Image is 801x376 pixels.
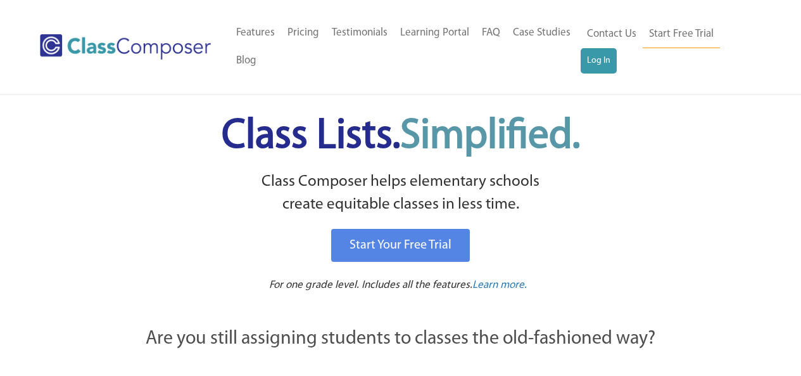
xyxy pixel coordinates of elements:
[394,19,476,47] a: Learning Portal
[269,280,472,290] span: For one grade level. Includes all the features.
[643,20,720,49] a: Start Free Trial
[472,278,527,294] a: Learn more.
[476,19,507,47] a: FAQ
[40,34,211,60] img: Class Composer
[507,19,577,47] a: Case Studies
[350,239,451,252] span: Start Your Free Trial
[281,19,325,47] a: Pricing
[325,19,394,47] a: Testimonials
[581,20,643,48] a: Contact Us
[222,116,580,157] span: Class Lists.
[76,171,726,217] p: Class Composer helps elementary schools create equitable classes in less time.
[230,19,581,75] nav: Header Menu
[331,229,470,262] a: Start Your Free Trial
[400,116,580,157] span: Simplified.
[230,19,281,47] a: Features
[581,20,752,74] nav: Header Menu
[581,48,617,74] a: Log In
[78,325,724,353] p: Are you still assigning students to classes the old-fashioned way?
[230,47,263,75] a: Blog
[472,280,527,290] span: Learn more.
